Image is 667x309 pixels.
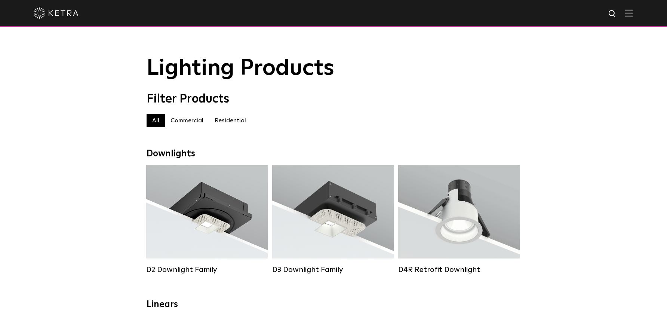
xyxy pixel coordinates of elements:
div: Filter Products [147,92,520,106]
label: Commercial [165,114,209,127]
a: D3 Downlight Family Lumen Output:700 / 900 / 1100Colors:White / Black / Silver / Bronze / Paintab... [272,165,394,274]
img: search icon [608,9,617,19]
img: Hamburger%20Nav.svg [625,9,633,16]
div: D4R Retrofit Downlight [398,265,520,274]
div: Downlights [147,149,520,159]
label: Residential [209,114,252,127]
img: ketra-logo-2019-white [34,7,79,19]
label: All [147,114,165,127]
a: D2 Downlight Family Lumen Output:1200Colors:White / Black / Gloss Black / Silver / Bronze / Silve... [146,165,268,274]
div: D2 Downlight Family [146,265,268,274]
span: Lighting Products [147,57,334,80]
a: D4R Retrofit Downlight Lumen Output:800Colors:White / BlackBeam Angles:15° / 25° / 40° / 60°Watta... [398,165,520,274]
div: D3 Downlight Family [272,265,394,274]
